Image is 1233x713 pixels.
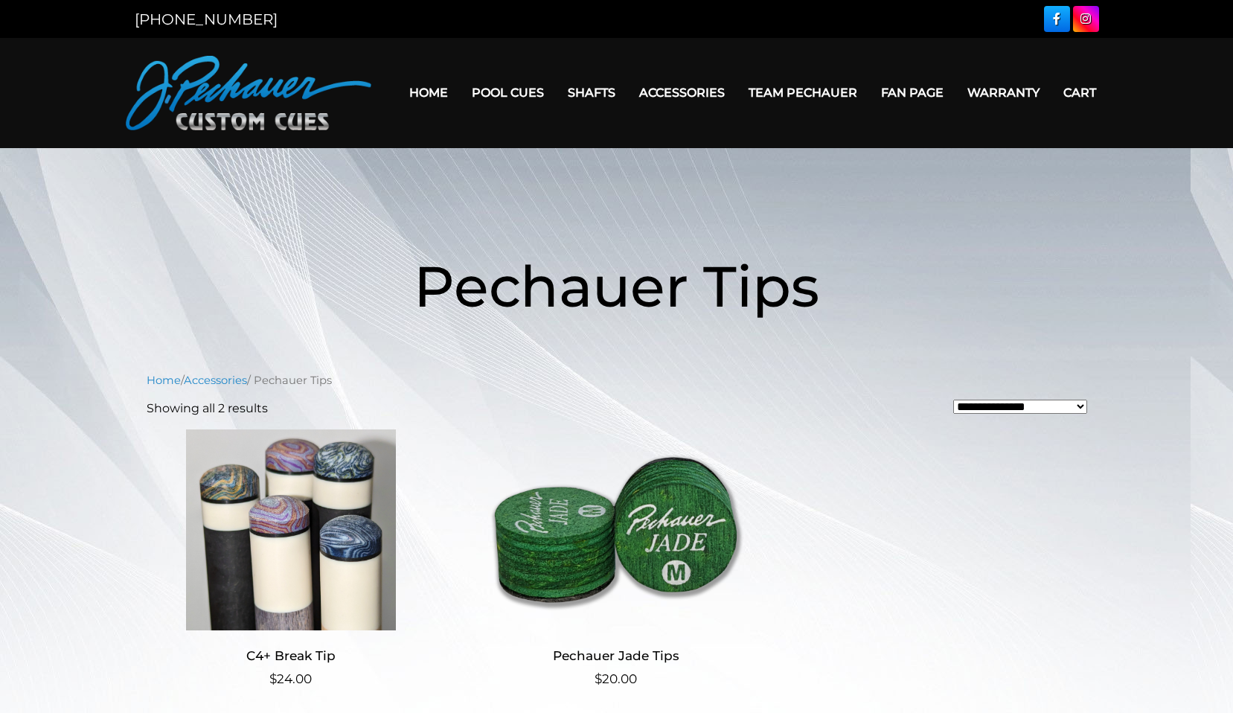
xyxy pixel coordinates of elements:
a: C4+ Break Tip $24.00 [147,429,436,689]
a: Team Pechauer [737,74,869,112]
a: Warranty [955,74,1051,112]
a: Accessories [627,74,737,112]
img: Pechauer Custom Cues [126,56,371,130]
bdi: 20.00 [595,671,637,686]
a: Shafts [556,74,627,112]
h2: C4+ Break Tip [147,642,436,670]
a: Cart [1051,74,1108,112]
a: Accessories [184,374,247,387]
img: C4+ Break Tip [147,429,436,630]
span: $ [269,671,277,686]
bdi: 24.00 [269,671,312,686]
h2: Pechauer Jade Tips [471,642,760,670]
a: Home [397,74,460,112]
a: Fan Page [869,74,955,112]
nav: Breadcrumb [147,372,1087,389]
span: $ [595,671,602,686]
a: Pechauer Jade Tips $20.00 [471,429,760,689]
img: Pechauer Jade Tips [471,429,760,630]
span: Pechauer Tips [414,252,819,321]
select: Shop order [953,400,1087,414]
a: Pool Cues [460,74,556,112]
a: Home [147,374,181,387]
p: Showing all 2 results [147,400,268,418]
a: [PHONE_NUMBER] [135,10,278,28]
